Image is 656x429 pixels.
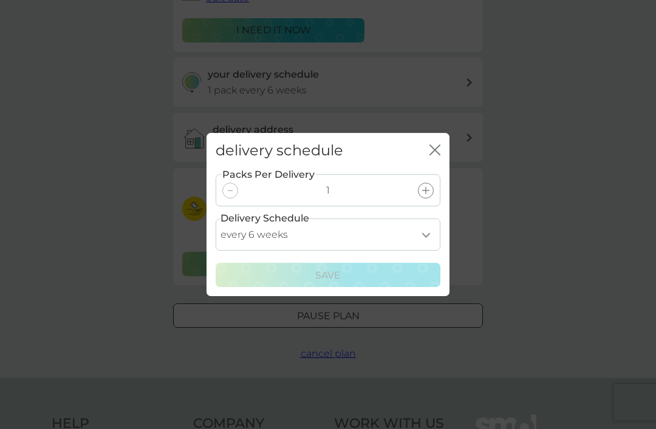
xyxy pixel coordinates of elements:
label: Packs Per Delivery [221,167,316,183]
p: Save [315,268,341,283]
label: Delivery Schedule [220,211,309,226]
button: close [429,144,440,157]
h2: delivery schedule [216,142,343,160]
button: Save [216,263,440,287]
p: 1 [326,183,330,198]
